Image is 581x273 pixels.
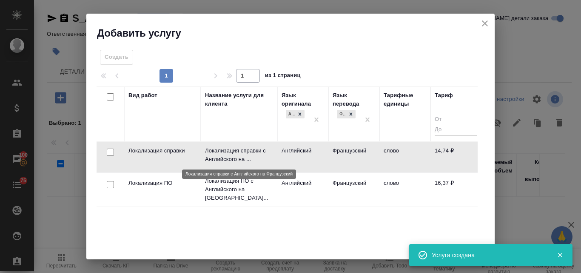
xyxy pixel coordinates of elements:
[277,142,328,172] td: Английский
[265,70,301,83] span: из 1 страниц
[384,91,426,108] div: Тарифные единицы
[478,17,491,30] button: close
[97,26,495,40] h2: Добавить услугу
[285,109,305,120] div: Английский
[328,142,379,172] td: Французский
[205,177,273,202] p: Локализация ПО с Английского на [GEOGRAPHIC_DATA]...
[336,109,356,120] div: Французский
[286,110,295,119] div: Английский
[333,91,375,108] div: Язык перевода
[128,179,197,187] p: Локализация ПО
[277,175,328,204] td: Английский
[205,147,273,164] p: Локализация справки с Английского на ...
[430,142,481,172] td: 14,74 ₽
[337,110,346,119] div: Французский
[379,142,430,172] td: слово
[430,175,481,204] td: 16,37 ₽
[128,91,157,100] div: Вид работ
[435,125,477,135] input: До
[435,91,453,100] div: Тариф
[128,147,197,155] p: Локализация справки
[205,91,273,108] div: Название услуги для клиента
[379,175,430,204] td: слово
[432,251,544,259] div: Услуга создана
[282,91,324,108] div: Язык оригинала
[435,115,477,125] input: От
[328,175,379,204] td: Французский
[551,251,569,259] button: Закрыть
